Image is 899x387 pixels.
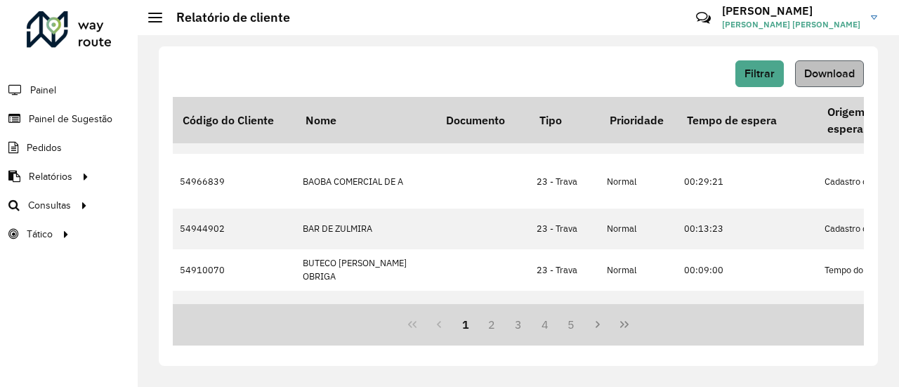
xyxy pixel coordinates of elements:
[584,311,611,338] button: Next Page
[27,227,53,242] span: Tático
[530,154,600,209] td: 23 - Trava
[173,209,296,249] td: 54944902
[677,209,818,249] td: 00:13:23
[530,249,600,290] td: 23 - Trava
[436,97,530,143] th: Documento
[600,97,677,143] th: Prioridade
[600,209,677,249] td: Normal
[296,154,436,209] td: BAOBA COMERCIAL DE A
[478,311,505,338] button: 2
[29,169,72,184] span: Relatórios
[532,311,558,338] button: 4
[296,291,436,332] td: C.M. COMERCIAL DE AL
[173,291,296,332] td: 54972908
[558,311,585,338] button: 5
[173,249,296,290] td: 54910070
[735,60,784,87] button: Filtrar
[530,291,600,332] td: 23 - Trava
[27,140,62,155] span: Pedidos
[28,198,71,213] span: Consultas
[452,311,479,338] button: 1
[600,249,677,290] td: Normal
[600,291,677,332] td: Normal
[722,4,860,18] h3: [PERSON_NAME]
[173,154,296,209] td: 54966839
[530,209,600,249] td: 23 - Trava
[677,154,818,209] td: 00:29:21
[530,97,600,143] th: Tipo
[29,112,112,126] span: Painel de Sugestão
[677,291,818,332] td: 00:41:50
[505,311,532,338] button: 3
[744,67,775,79] span: Filtrar
[30,83,56,98] span: Painel
[600,154,677,209] td: Normal
[688,3,718,33] a: Contato Rápido
[296,209,436,249] td: BAR DE ZULMIRA
[162,10,290,25] h2: Relatório de cliente
[296,97,436,143] th: Nome
[611,311,638,338] button: Last Page
[795,60,864,87] button: Download
[173,97,296,143] th: Código do Cliente
[804,67,855,79] span: Download
[677,97,818,143] th: Tempo de espera
[296,249,436,290] td: BUTECO [PERSON_NAME] OBRIGA
[677,249,818,290] td: 00:09:00
[722,18,860,31] span: [PERSON_NAME] [PERSON_NAME]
